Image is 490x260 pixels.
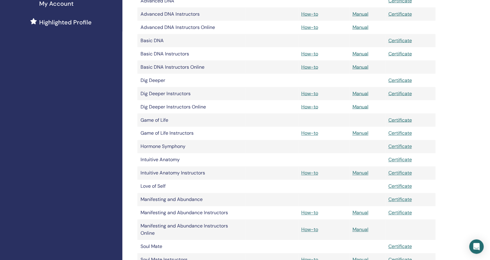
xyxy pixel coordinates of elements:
td: Basic DNA [138,34,246,47]
a: Certificate [388,183,412,190]
a: Certificate [388,11,412,17]
a: Certificate [388,37,412,44]
td: Basic DNA Instructors [138,47,246,61]
a: Manual [352,210,368,216]
td: Dig Deeper Instructors Online [138,100,246,114]
td: Intuitive Anatomy Instructors [138,167,246,180]
td: Manifesting and Abundance Instructors [138,206,246,220]
a: Certificate [388,170,412,176]
td: Manifesting and Abundance Instructors Online [138,220,246,240]
td: Game of Life Instructors [138,127,246,140]
a: Certificate [388,210,412,216]
a: Certificate [388,51,412,57]
a: How-to [301,210,318,216]
td: Hormone Symphony [138,140,246,153]
td: Advanced DNA Instructors [138,8,246,21]
span: Highlighted Profile [39,18,92,27]
a: Manual [352,170,368,176]
td: Dig Deeper [138,74,246,87]
a: Manual [352,11,368,17]
a: Certificate [388,243,412,250]
td: Game of Life [138,114,246,127]
a: How-to [301,227,318,233]
a: Certificate [388,130,412,136]
a: Certificate [388,77,412,83]
td: Dig Deeper Instructors [138,87,246,100]
a: Manual [352,130,368,136]
a: How-to [301,170,318,176]
a: How-to [301,104,318,110]
a: Manual [352,64,368,70]
td: Intuitive Anatomy [138,153,246,167]
a: Manual [352,24,368,30]
td: Love of Self [138,180,246,193]
a: Certificate [388,143,412,150]
a: Manual [352,90,368,97]
a: How-to [301,51,318,57]
td: Advanced DNA Instructors Online [138,21,246,34]
a: Certificate [388,196,412,203]
a: How-to [301,11,318,17]
a: Certificate [388,90,412,97]
a: Certificate [388,157,412,163]
a: How-to [301,64,318,70]
a: How-to [301,90,318,97]
div: Open Intercom Messenger [469,240,484,254]
a: Manual [352,51,368,57]
a: How-to [301,130,318,136]
td: Manifesting and Abundance [138,193,246,206]
a: How-to [301,24,318,30]
td: Soul Mate [138,240,246,253]
a: Manual [352,227,368,233]
a: Certificate [388,117,412,123]
td: Basic DNA Instructors Online [138,61,246,74]
a: Manual [352,104,368,110]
